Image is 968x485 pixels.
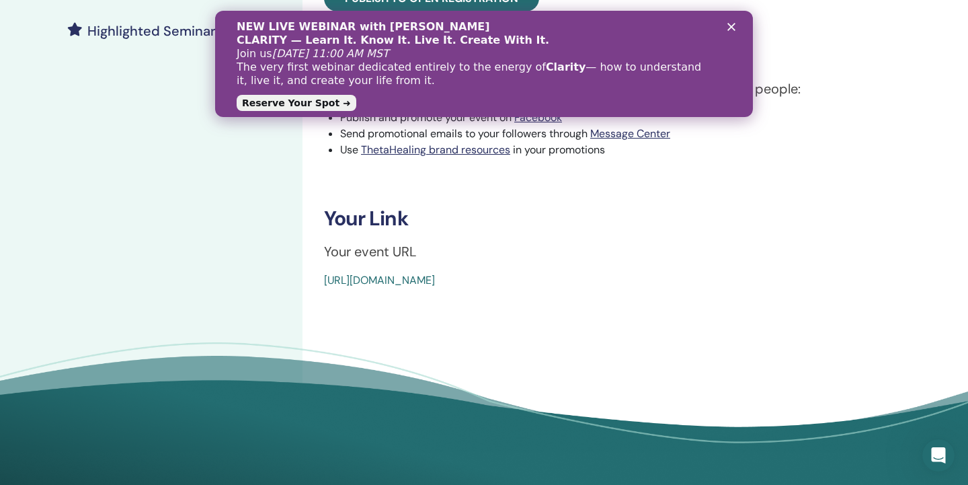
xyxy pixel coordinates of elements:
[590,126,670,141] a: Message Center
[922,439,955,472] iframe: Intercom live chat
[22,84,141,100] a: Reserve Your Spot ➜
[215,11,753,117] iframe: Intercom live chat banner
[87,23,216,39] h4: Highlighted Seminar
[324,207,926,231] h3: Your Link
[340,110,926,126] li: Publish and promote your event on
[512,12,526,20] div: Sluiten
[340,126,926,142] li: Send promotional emails to your followers through
[514,110,562,124] a: Facebook
[324,241,926,262] p: Your event URL
[340,142,926,158] li: Use in your promotions
[331,50,370,63] b: Clarity
[324,273,435,287] a: [URL][DOMAIN_NAME]
[361,143,510,157] a: ThetaHealing brand resources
